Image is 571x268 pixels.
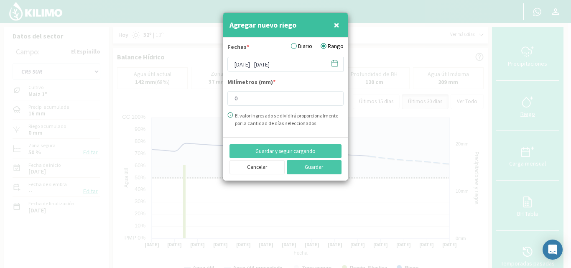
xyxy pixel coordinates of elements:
[229,160,285,174] button: Cancelar
[229,144,342,158] button: Guardar y seguir cargando
[229,19,296,31] h4: Agregar nuevo riego
[287,160,342,174] button: Guardar
[331,17,342,33] button: Close
[227,43,249,54] label: Fechas
[291,42,312,51] label: Diario
[227,78,275,89] label: Milímetros (mm)
[543,240,563,260] div: Open Intercom Messenger
[235,112,344,127] div: El valor ingresado se dividirá proporcionalmente por la cantidad de días seleccionados.
[321,42,344,51] label: Rango
[334,18,339,32] span: ×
